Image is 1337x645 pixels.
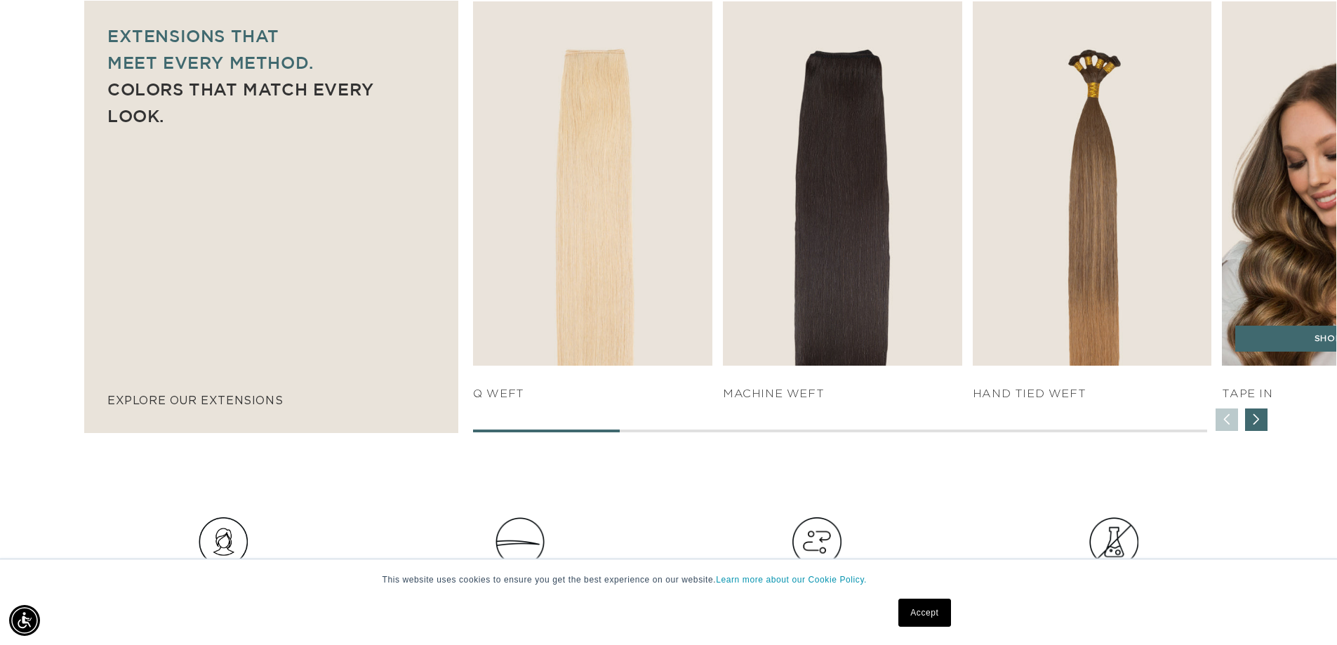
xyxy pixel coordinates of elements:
[473,1,712,401] div: 1 / 7
[199,517,248,566] img: Hair_Icon_a70f8c6f-f1c4-41e1-8dbd-f323a2e654e6.png
[495,517,545,566] img: Clip_path_group_11631e23-4577-42dd-b462-36179a27abaf.png
[383,573,955,586] p: This website uses cookies to ensure you get the best experience on our website.
[723,1,962,401] div: 2 / 7
[973,1,1212,401] div: 3 / 7
[1089,517,1138,566] img: Group.png
[473,387,712,401] h4: q weft
[107,391,435,411] p: explore our extensions
[792,517,842,566] img: Hair_Icon_e13bf847-e4cc-4568-9d64-78eb6e132bb2.png
[723,387,962,401] h4: Machine Weft
[107,76,435,129] p: Colors that match every look.
[107,22,435,49] p: Extensions that
[9,605,40,636] div: Accessibility Menu
[1245,408,1268,431] div: Next slide
[107,49,435,76] p: meet every method.
[898,599,950,627] a: Accept
[716,575,867,585] a: Learn more about our Cookie Policy.
[973,387,1212,401] h4: HAND TIED WEFT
